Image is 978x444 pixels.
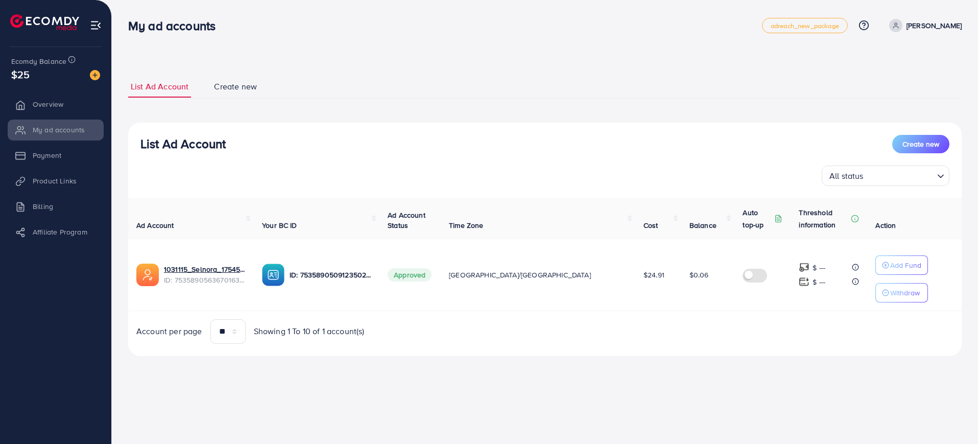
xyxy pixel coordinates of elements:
span: $0.06 [689,270,709,280]
span: Ad Account [136,220,174,230]
span: Create new [214,81,257,92]
img: ic-ba-acc.ded83a64.svg [262,264,284,286]
img: ic-ads-acc.e4c84228.svg [136,264,159,286]
span: Balance [689,220,717,230]
button: Withdraw [875,283,928,302]
a: adreach_new_package [762,18,848,33]
span: Showing 1 To 10 of 1 account(s) [254,325,365,337]
p: Threshold information [799,206,849,231]
input: Search for option [867,167,933,183]
span: Ad Account Status [388,210,425,230]
p: $ --- [813,276,825,288]
h3: List Ad Account [140,136,226,151]
p: $ --- [813,262,825,274]
a: 1031115_Selnora_1754586300835 [164,264,246,274]
span: List Ad Account [131,81,188,92]
span: Action [875,220,896,230]
img: image [90,70,100,80]
span: Account per page [136,325,202,337]
span: $25 [11,67,30,82]
div: Search for option [822,166,949,186]
span: Ecomdy Balance [11,56,66,66]
p: Auto top-up [743,206,772,231]
img: top-up amount [799,276,809,287]
span: Your BC ID [262,220,297,230]
button: Add Fund [875,255,928,275]
button: Create new [892,135,949,153]
img: logo [10,14,79,30]
span: ID: 7535890563670163457 [164,275,246,285]
span: adreach_new_package [771,22,839,29]
p: Withdraw [890,287,920,299]
span: Create new [902,139,939,149]
h3: My ad accounts [128,18,224,33]
span: [GEOGRAPHIC_DATA]/[GEOGRAPHIC_DATA] [449,270,591,280]
span: Time Zone [449,220,483,230]
p: [PERSON_NAME] [907,19,962,32]
p: Add Fund [890,259,921,271]
span: All status [827,169,866,183]
span: $24.91 [643,270,664,280]
img: menu [90,19,102,31]
p: ID: 7535890509123502097 [290,269,371,281]
span: Approved [388,268,432,282]
a: [PERSON_NAME] [885,19,962,32]
span: Cost [643,220,658,230]
div: <span class='underline'>1031115_Selnora_1754586300835</span></br>7535890563670163457 [164,264,246,285]
img: top-up amount [799,262,809,273]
